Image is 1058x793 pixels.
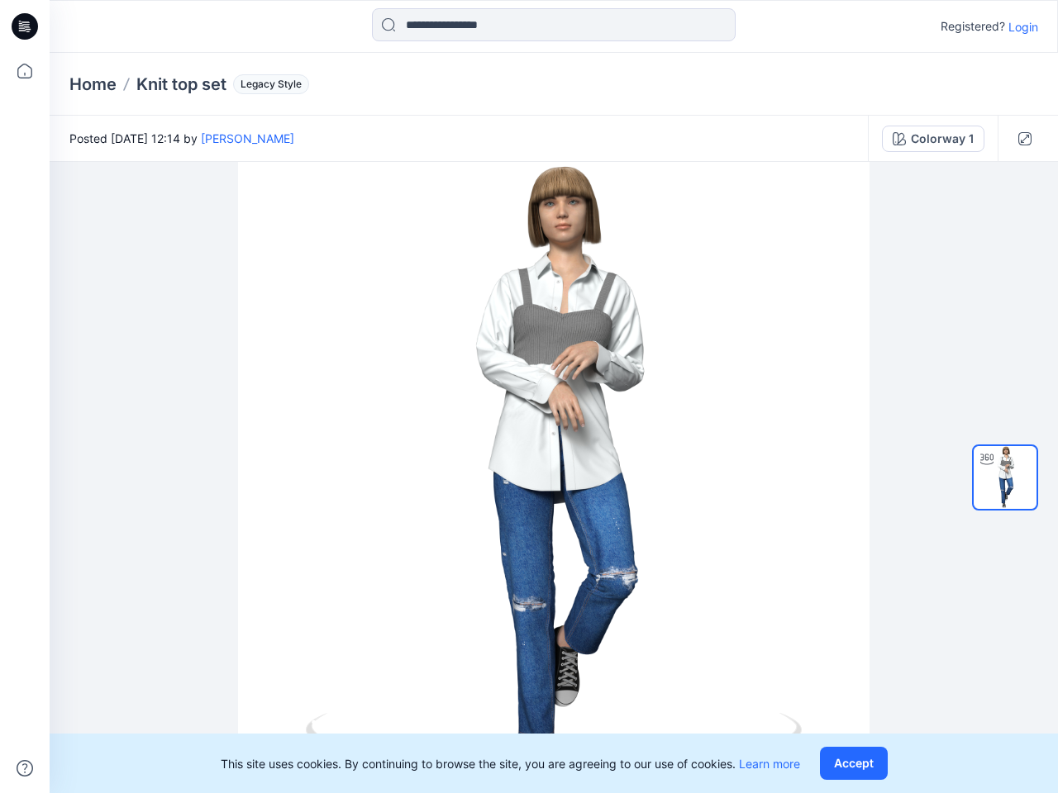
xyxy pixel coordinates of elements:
[226,73,309,96] button: Legacy Style
[882,126,984,152] button: Colorway 1
[136,73,226,96] p: Knit top set
[233,74,309,94] span: Legacy Style
[974,446,1037,509] img: New folder
[69,130,294,147] span: Posted [DATE] 12:14 by
[221,755,800,772] p: This site uses cookies. By continuing to browse the site, you are agreeing to our use of cookies.
[1008,18,1038,36] p: Login
[69,73,117,96] a: Home
[911,130,974,148] div: Colorway 1
[739,757,800,771] a: Learn more
[941,17,1005,36] p: Registered?
[201,131,294,145] a: [PERSON_NAME]
[820,747,888,780] button: Accept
